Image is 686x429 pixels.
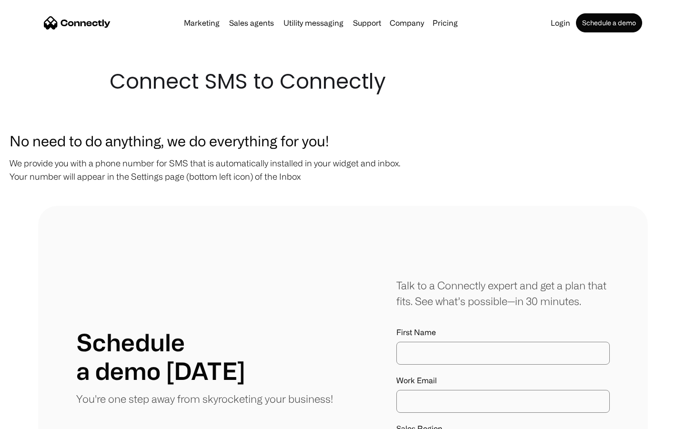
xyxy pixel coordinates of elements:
div: Talk to a Connectly expert and get a plan that fits. See what’s possible—in 30 minutes. [396,277,610,309]
ul: Language list [19,412,57,426]
p: ‍ [10,188,676,201]
a: Marketing [180,19,223,27]
p: We provide you with a phone number for SMS that is automatically installed in your widget and inb... [10,156,676,183]
a: home [44,16,111,30]
a: Schedule a demo [576,13,642,32]
label: Work Email [396,376,610,385]
a: Pricing [429,19,462,27]
a: Login [547,19,574,27]
a: Support [349,19,385,27]
a: Sales agents [225,19,278,27]
label: First Name [396,328,610,337]
aside: Language selected: English [10,412,57,426]
a: Utility messaging [280,19,347,27]
h3: No need to do anything, we do everything for you! [10,130,676,152]
p: You're one step away from skyrocketing your business! [76,391,333,407]
h1: Schedule a demo [DATE] [76,328,245,385]
div: Company [390,16,424,30]
div: Company [387,16,427,30]
h1: Connect SMS to Connectly [110,67,576,96]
